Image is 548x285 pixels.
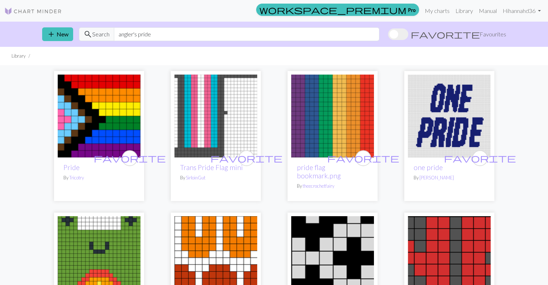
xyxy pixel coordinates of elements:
a: theecrochetfairy [303,183,334,189]
p: By [63,174,135,181]
button: favourite [122,150,138,166]
a: Pro [256,4,419,16]
button: New [42,27,73,41]
span: Search [92,30,110,39]
span: Favourites [480,30,506,39]
img: Logo [4,7,62,15]
a: one pride [414,163,443,172]
a: pride flag bookmark.png [291,112,374,119]
label: Show favourites [388,27,506,41]
a: Canada Pride Hat #2 [291,253,374,260]
span: favorite [210,152,282,164]
img: one pride [408,75,491,157]
span: favorite [94,152,166,164]
a: Hihannahd36 [500,4,544,18]
a: Progress [58,112,141,119]
span: workspace_premium [259,5,406,15]
a: Pride [63,163,80,172]
img: Progress [58,75,141,157]
p: By [180,174,251,181]
span: favorite [411,29,480,39]
a: Canada Pride Hat [408,253,491,260]
a: Trans Pride Flag mini [174,112,257,119]
a: Pride Frog [58,253,141,260]
a: Trans Pride Flag mini [180,163,243,172]
span: favorite [327,152,399,164]
a: Manual [476,4,500,18]
a: Library [453,4,476,18]
i: favourite [444,151,516,165]
li: Library [12,53,26,59]
p: By [297,183,368,190]
a: pride flag bookmark.png [297,163,341,180]
span: favorite [444,152,516,164]
img: pride flag bookmark.png [291,75,374,157]
button: favourite [472,150,488,166]
span: search [84,29,92,39]
a: Tricotry [69,175,84,181]
button: favourite [239,150,254,166]
i: favourite [94,151,166,165]
a: My charts [422,4,453,18]
p: By [414,174,485,181]
img: Trans Pride Flag mini [174,75,257,157]
a: SirloinGut [186,175,205,181]
a: pride [174,253,257,260]
i: favourite [210,151,282,165]
a: [PERSON_NAME] [419,175,454,181]
i: favourite [327,151,399,165]
button: favourite [355,150,371,166]
a: one pride [408,112,491,119]
span: add [47,29,55,39]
